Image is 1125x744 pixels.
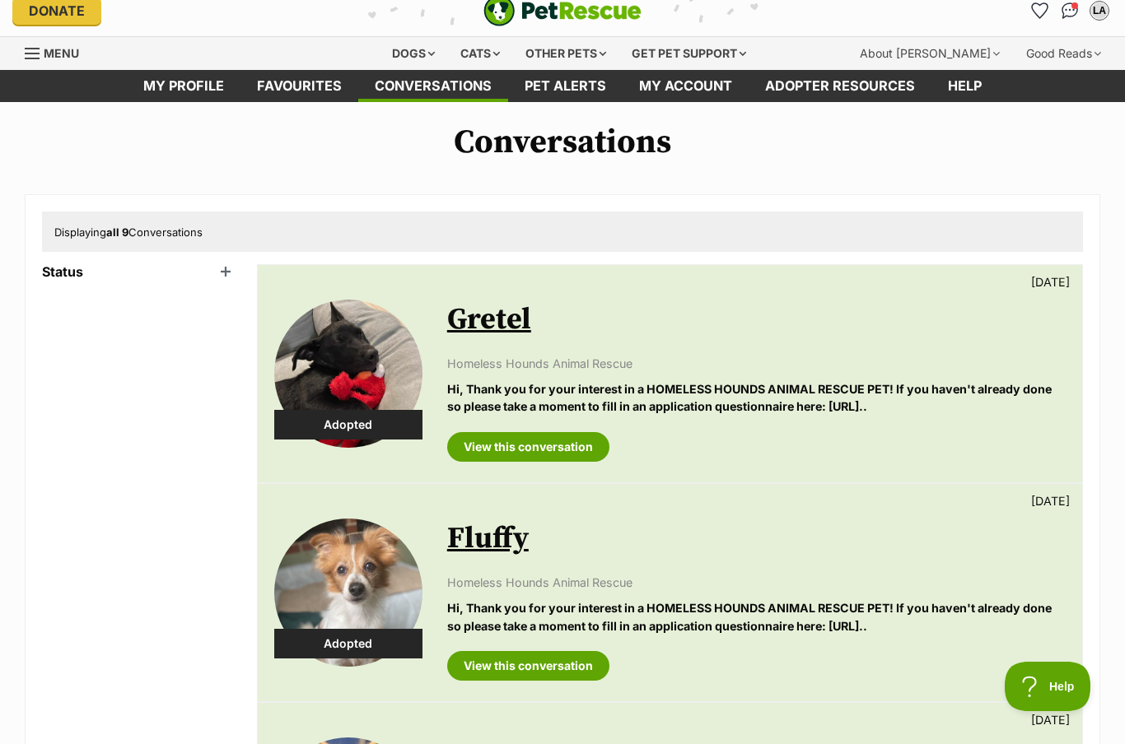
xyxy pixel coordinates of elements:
[274,300,422,448] img: Gretel
[1091,2,1108,19] div: LA
[447,651,609,681] a: View this conversation
[380,37,446,70] div: Dogs
[447,380,1066,416] p: Hi, Thank you for your interest in a HOMELESS HOUNDS ANIMAL RESCUE PET! If you haven't already do...
[447,355,1066,372] p: Homeless Hounds Animal Rescue
[449,37,511,70] div: Cats
[749,70,931,102] a: Adopter resources
[1015,37,1113,70] div: Good Reads
[44,46,79,60] span: Menu
[106,226,128,239] strong: all 9
[1031,492,1070,509] p: [DATE]
[620,37,758,70] div: Get pet support
[274,518,422,667] img: Fluffy
[1005,662,1092,711] iframe: Help Scout Beacon - Open
[447,301,531,338] a: Gretel
[447,574,1066,591] p: Homeless Hounds Animal Rescue
[623,70,749,102] a: My account
[447,432,609,462] a: View this conversation
[274,410,422,439] div: Adopted
[514,37,618,70] div: Other pets
[54,226,203,239] span: Displaying Conversations
[1031,273,1070,291] p: [DATE]
[447,520,529,557] a: Fluffy
[358,70,508,102] a: conversations
[931,70,998,102] a: Help
[127,70,240,102] a: My profile
[848,37,1011,70] div: About [PERSON_NAME]
[1031,711,1070,728] p: [DATE]
[1062,2,1079,19] img: chat-41dd97257d64d25036548639549fe6c8038ab92f7586957e7f3b1b290dea8141.svg
[508,70,623,102] a: Pet alerts
[42,264,240,279] header: Status
[447,599,1066,635] p: Hi, Thank you for your interest in a HOMELESS HOUNDS ANIMAL RESCUE PET! If you haven't already do...
[25,37,91,67] a: Menu
[274,629,422,658] div: Adopted
[240,70,358,102] a: Favourites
